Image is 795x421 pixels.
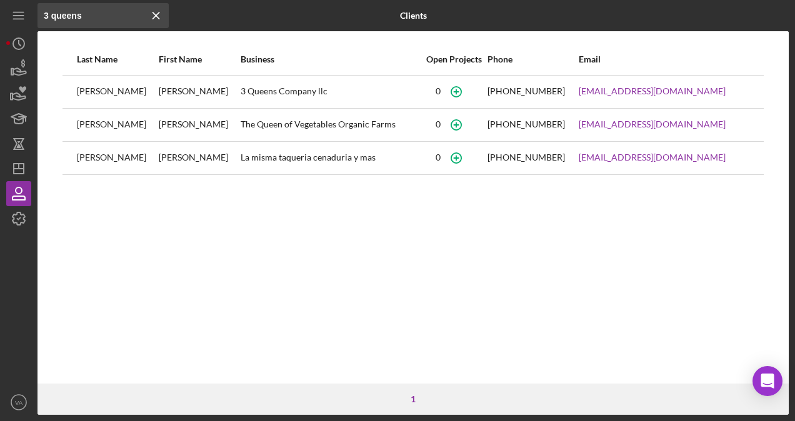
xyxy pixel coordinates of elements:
div: Open Intercom Messenger [752,366,782,396]
div: [PHONE_NUMBER] [487,119,565,129]
button: VA [6,390,31,415]
div: [PHONE_NUMBER] [487,152,565,162]
div: [PERSON_NAME] [77,76,157,107]
text: VA [15,399,23,406]
div: Last Name [77,54,157,64]
div: The Queen of Vegetables Organic Farms [241,109,421,141]
div: First Name [159,54,239,64]
div: Phone [487,54,577,64]
a: [EMAIL_ADDRESS][DOMAIN_NAME] [579,152,726,162]
div: [PERSON_NAME] [77,109,157,141]
div: 0 [436,152,441,162]
div: [PERSON_NAME] [159,76,239,107]
div: Email [579,54,749,64]
div: 0 [436,119,441,129]
a: [EMAIL_ADDRESS][DOMAIN_NAME] [579,119,726,129]
div: La misma taqueria cenaduria y mas [241,142,421,174]
b: Clients [400,11,427,21]
div: Business [241,54,421,64]
a: [EMAIL_ADDRESS][DOMAIN_NAME] [579,86,726,96]
div: [PERSON_NAME] [159,142,239,174]
div: [PHONE_NUMBER] [487,86,565,96]
div: 3 Queens Company llc [241,76,421,107]
div: 1 [404,394,422,404]
div: Open Projects [422,54,486,64]
div: [PERSON_NAME] [77,142,157,174]
div: [PERSON_NAME] [159,109,239,141]
div: 0 [436,86,441,96]
input: Search [37,3,169,28]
